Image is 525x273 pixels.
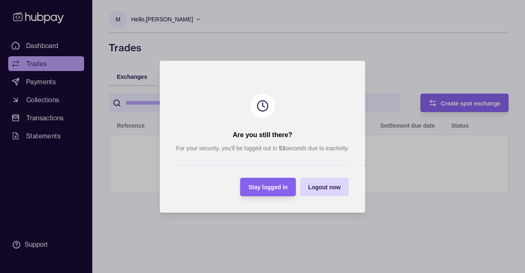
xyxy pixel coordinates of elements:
[240,178,296,196] button: Stay logged in
[300,178,349,196] button: Logout now
[176,144,349,153] p: For your security, you’ll be logged out in seconds due to inactivity.
[308,184,340,190] span: Logout now
[279,145,285,151] strong: 53
[249,184,288,190] span: Stay logged in
[233,131,292,140] h2: Are you still there?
